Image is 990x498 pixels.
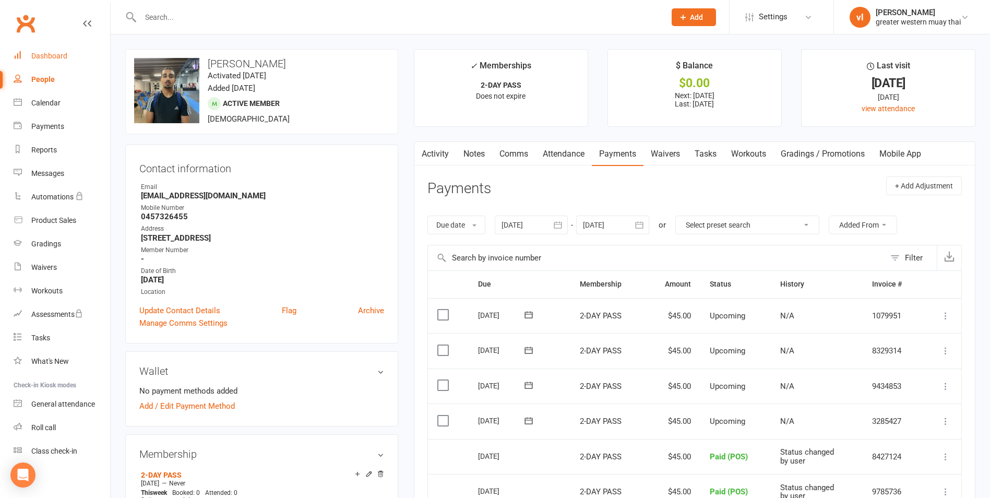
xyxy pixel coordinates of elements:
[690,13,703,21] span: Add
[10,463,35,488] div: Open Intercom Messenger
[141,191,384,200] strong: [EMAIL_ADDRESS][DOMAIN_NAME]
[13,10,39,37] a: Clubworx
[31,240,61,248] div: Gradings
[876,8,961,17] div: [PERSON_NAME]
[208,84,255,93] time: Added [DATE]
[617,91,772,108] p: Next: [DATE] Last: [DATE]
[31,357,69,365] div: What's New
[780,346,794,355] span: N/A
[659,219,666,231] div: or
[208,114,290,124] span: [DEMOGRAPHIC_DATA]
[14,209,110,232] a: Product Sales
[478,307,526,323] div: [DATE]
[141,275,384,284] strong: [DATE]
[31,263,57,271] div: Waivers
[414,142,456,166] a: Activity
[724,142,773,166] a: Workouts
[169,480,185,487] span: Never
[14,416,110,440] a: Roll call
[478,448,526,464] div: [DATE]
[14,326,110,350] a: Tasks
[645,298,700,334] td: $45.00
[645,404,700,439] td: $45.00
[141,471,182,479] a: 2-DAY PASS
[469,271,570,298] th: Due
[14,162,110,185] a: Messages
[137,10,658,25] input: Search...
[14,256,110,279] a: Waivers
[14,393,110,416] a: General attendance kiosk mode
[862,104,915,113] a: view attendance
[456,142,492,166] a: Notes
[811,91,965,103] div: [DATE]
[780,382,794,391] span: N/A
[31,447,77,455] div: Class check-in
[31,400,95,408] div: General attendance
[172,489,200,496] span: Booked: 0
[687,142,724,166] a: Tasks
[141,245,384,255] div: Member Number
[141,287,384,297] div: Location
[780,311,794,321] span: N/A
[134,58,389,69] h3: [PERSON_NAME]
[710,311,745,321] span: Upcoming
[141,233,384,243] strong: [STREET_ADDRESS]
[141,489,153,496] span: This
[141,480,159,487] span: [DATE]
[580,311,622,321] span: 2-DAY PASS
[141,224,384,234] div: Address
[31,75,55,84] div: People
[710,346,745,355] span: Upcoming
[710,382,745,391] span: Upcoming
[811,78,965,89] div: [DATE]
[710,452,748,461] span: Paid (POS)
[139,448,384,460] h3: Membership
[580,382,622,391] span: 2-DAY PASS
[700,271,771,298] th: Status
[780,417,794,426] span: N/A
[867,59,910,78] div: Last visit
[645,333,700,369] td: $45.00
[580,487,622,496] span: 2-DAY PASS
[14,279,110,303] a: Workouts
[31,99,61,107] div: Calendar
[31,334,50,342] div: Tasks
[134,58,199,123] img: image1753180835.png
[14,44,110,68] a: Dashboard
[470,61,477,71] i: ✓
[863,271,923,298] th: Invoice #
[31,193,74,201] div: Automations
[643,142,687,166] a: Waivers
[470,59,531,78] div: Memberships
[478,412,526,429] div: [DATE]
[872,142,928,166] a: Mobile App
[592,142,643,166] a: Payments
[780,447,834,466] span: Status changed by user
[476,92,526,100] span: Does not expire
[139,159,384,174] h3: Contact information
[710,487,748,496] span: Paid (POS)
[14,68,110,91] a: People
[863,404,923,439] td: 3285427
[492,142,535,166] a: Comms
[31,52,67,60] div: Dashboard
[645,369,700,404] td: $45.00
[14,350,110,373] a: What's New
[905,252,923,264] div: Filter
[139,385,384,397] li: No payment methods added
[14,115,110,138] a: Payments
[850,7,870,28] div: vl
[672,8,716,26] button: Add
[829,216,897,234] button: Added From
[771,271,863,298] th: History
[138,479,384,488] div: —
[773,142,872,166] a: Gradings / Promotions
[427,216,485,234] button: Due date
[645,439,700,475] td: $45.00
[428,245,885,270] input: Search by invoice number
[282,304,296,317] a: Flag
[863,439,923,475] td: 8427124
[139,400,235,412] a: Add / Edit Payment Method
[759,5,788,29] span: Settings
[358,304,384,317] a: Archive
